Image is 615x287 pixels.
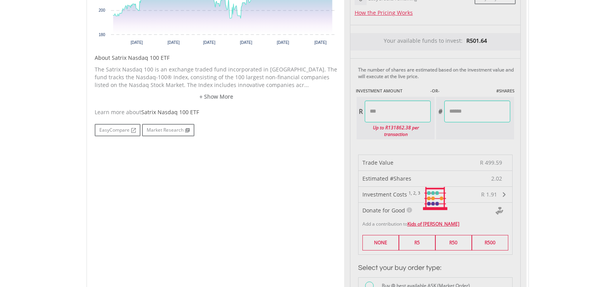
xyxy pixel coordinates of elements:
text: 180 [99,33,105,37]
text: [DATE] [277,40,289,45]
text: [DATE] [203,40,215,45]
h5: About Satrix Nasdaq 100 ETF [95,54,338,62]
text: [DATE] [167,40,180,45]
span: Satrix Nasdaq 100 ETF [141,108,199,116]
div: Learn more about [95,108,338,116]
text: [DATE] [130,40,143,45]
text: [DATE] [314,40,327,45]
a: EasyCompare [95,124,140,136]
text: [DATE] [240,40,252,45]
a: Market Research [142,124,194,136]
text: 200 [99,8,105,12]
a: + Show More [95,93,338,101]
p: The Satrix Nasdaq 100 is an exchange traded fund incorporated in [GEOGRAPHIC_DATA]. The fund trac... [95,66,338,89]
